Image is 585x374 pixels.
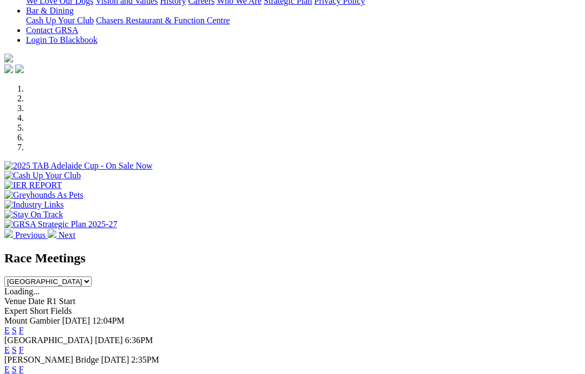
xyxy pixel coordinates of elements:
a: Bar & Dining [26,6,74,15]
span: R1 Start [47,296,75,306]
span: 12:04PM [92,316,125,325]
span: [DATE] [101,355,129,364]
div: Bar & Dining [26,16,581,25]
span: Short [30,306,49,315]
a: Login To Blackbook [26,35,97,44]
a: E [4,345,10,354]
a: F [19,345,24,354]
a: F [19,365,24,374]
span: Fields [50,306,71,315]
span: [DATE] [62,316,90,325]
a: Contact GRSA [26,25,78,35]
span: Expert [4,306,28,315]
img: Industry Links [4,200,64,210]
a: Chasers Restaurant & Function Centre [96,16,230,25]
span: [PERSON_NAME] Bridge [4,355,99,364]
span: [GEOGRAPHIC_DATA] [4,336,93,345]
a: Previous [4,230,48,240]
span: Next [58,230,75,240]
img: logo-grsa-white.png [4,54,13,62]
span: 6:36PM [125,336,153,345]
a: S [12,326,17,335]
a: S [12,345,17,354]
a: F [19,326,24,335]
img: chevron-right-pager-white.svg [48,229,56,238]
img: Greyhounds As Pets [4,190,83,200]
img: twitter.svg [15,65,24,73]
a: E [4,326,10,335]
img: chevron-left-pager-white.svg [4,229,13,238]
img: GRSA Strategic Plan 2025-27 [4,220,117,229]
img: facebook.svg [4,65,13,73]
img: Stay On Track [4,210,63,220]
span: Loading... [4,287,40,296]
span: Mount Gambier [4,316,60,325]
img: Cash Up Your Club [4,171,81,180]
span: Date [28,296,44,306]
h2: Race Meetings [4,251,581,266]
span: 2:35PM [131,355,159,364]
a: E [4,365,10,374]
span: Venue [4,296,26,306]
a: Next [48,230,75,240]
img: IER REPORT [4,180,62,190]
span: Previous [15,230,45,240]
a: S [12,365,17,374]
span: [DATE] [95,336,123,345]
a: Cash Up Your Club [26,16,94,25]
img: 2025 TAB Adelaide Cup - On Sale Now [4,161,153,171]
